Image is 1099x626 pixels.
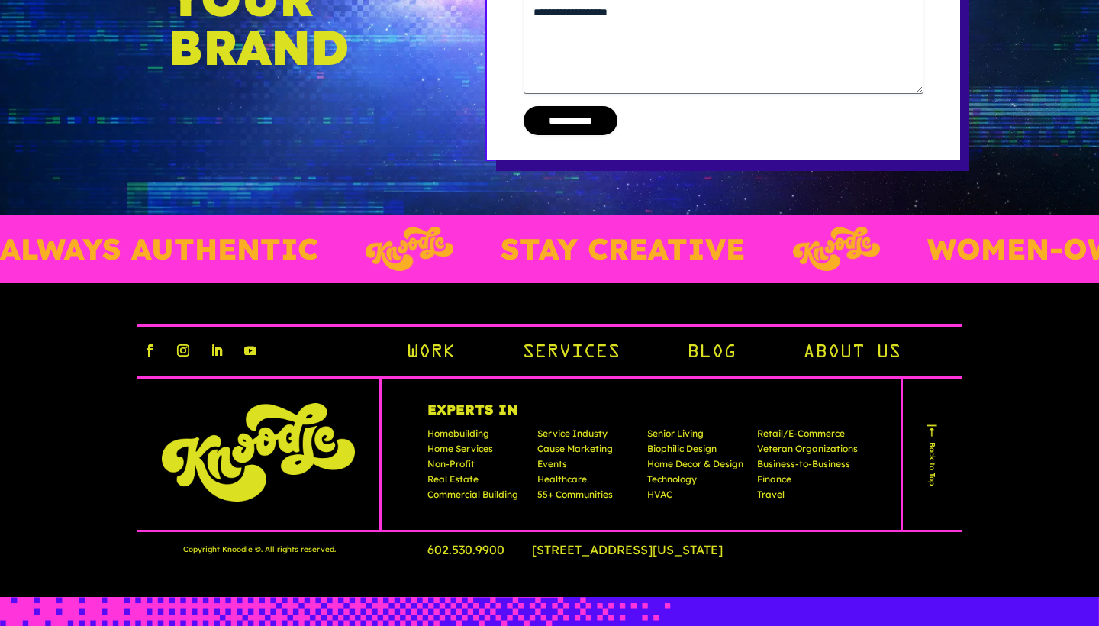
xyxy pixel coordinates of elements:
h4: Experts In [427,403,858,429]
p: Biophilic Design [647,444,748,460]
a: Work [406,340,455,366]
em: Driven by SalesIQ [120,400,194,411]
p: STAY CREATIVE [492,234,736,263]
textarea: Type your message and click 'Submit' [8,417,291,470]
p: Veteran Organizations [757,444,858,460]
p: Finance [757,475,858,490]
p: Service Industy [537,429,638,444]
img: arr.png [924,423,939,438]
p: Homebuilding [427,429,528,444]
p: Non-Profit [427,460,528,475]
p: Events [537,460,638,475]
p: Travel [757,490,858,505]
a: linkedin [205,338,229,363]
a: Back to Top [923,423,942,486]
img: knoodle-logo-chartreuse [162,403,355,502]
div: Minimize live chat window [250,8,287,44]
span: We are offline. Please leave us a message. [32,192,266,347]
p: HVAC [647,490,748,505]
a: facebook [137,338,162,363]
span: Copyright Knoodle © . [183,544,263,555]
a: About Us [803,340,901,366]
p: Retail/E-Commerce [757,429,858,444]
img: Layer_3 [357,227,444,271]
p: Home Decor & Design [647,460,748,475]
img: logo_Zg8I0qSkbAqR2WFHt3p6CTuqpyXMFPubPcD2OT02zFN43Cy9FUNNG3NEPhM_Q1qe_.png [26,92,64,100]
p: Healthcare [537,475,638,490]
a: Blog [687,340,736,366]
img: salesiqlogo_leal7QplfZFryJ6FIlVepeu7OftD7mt8q6exU6-34PB8prfIgodN67KcxXM9Y7JQ_.png [105,401,116,410]
p: Real Estate [427,475,528,490]
p: Technology [647,475,748,490]
p: Business-to-Business [757,460,858,475]
a: Services [522,340,620,366]
em: Submit [224,470,277,491]
p: Commercial Building [427,490,528,505]
p: Senior Living [647,429,748,444]
a: instagram [171,338,195,363]
span: All rights reserved. [265,544,336,555]
div: Leave a message [79,86,256,105]
p: 55+ Communities [537,490,638,505]
a: youtube [238,338,263,363]
p: Cause Marketing [537,444,638,460]
p: Home Services [427,444,528,460]
a: 602.530.9900 [427,542,529,557]
img: Layer_3 [785,227,872,271]
a: [STREET_ADDRESS][US_STATE] [532,542,747,557]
